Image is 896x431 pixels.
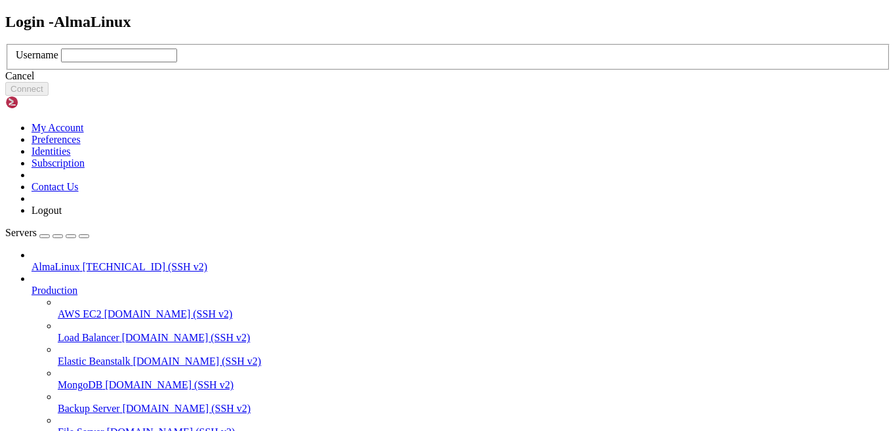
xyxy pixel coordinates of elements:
[31,205,62,216] a: Logout
[58,356,891,367] a: Elastic Beanstalk [DOMAIN_NAME] (SSH v2)
[58,344,891,367] li: Elastic Beanstalk [DOMAIN_NAME] (SSH v2)
[31,249,891,273] li: AlmaLinux [TECHNICAL_ID] (SSH v2)
[31,146,71,157] a: Identities
[31,261,891,273] a: AlmaLinux [TECHNICAL_ID] (SSH v2)
[5,5,727,16] x-row: Connecting [TECHNICAL_ID]...
[5,82,49,96] button: Connect
[133,356,262,367] span: [DOMAIN_NAME] (SSH v2)
[83,261,207,272] span: [TECHNICAL_ID] (SSH v2)
[5,227,89,238] a: Servers
[31,285,77,296] span: Production
[16,49,58,60] label: Username
[31,122,84,133] a: My Account
[58,320,891,344] li: Load Balancer [DOMAIN_NAME] (SSH v2)
[58,332,119,343] span: Load Balancer
[104,308,233,319] span: [DOMAIN_NAME] (SSH v2)
[31,134,81,145] a: Preferences
[105,379,234,390] span: [DOMAIN_NAME] (SSH v2)
[58,403,120,414] span: Backup Server
[31,285,891,297] a: Production
[31,181,79,192] a: Contact Us
[31,157,85,169] a: Subscription
[58,297,891,320] li: AWS EC2 [DOMAIN_NAME] (SSH v2)
[58,367,891,391] li: MongoDB [DOMAIN_NAME] (SSH v2)
[5,70,891,82] div: Cancel
[31,261,80,272] span: AlmaLinux
[58,379,102,390] span: MongoDB
[5,96,81,109] img: Shellngn
[58,403,891,415] a: Backup Server [DOMAIN_NAME] (SSH v2)
[58,332,891,344] a: Load Balancer [DOMAIN_NAME] (SSH v2)
[122,332,251,343] span: [DOMAIN_NAME] (SSH v2)
[58,356,131,367] span: Elastic Beanstalk
[5,227,37,238] span: Servers
[58,391,891,415] li: Backup Server [DOMAIN_NAME] (SSH v2)
[123,403,251,414] span: [DOMAIN_NAME] (SSH v2)
[5,16,10,28] div: (0, 1)
[58,308,102,319] span: AWS EC2
[58,308,891,320] a: AWS EC2 [DOMAIN_NAME] (SSH v2)
[5,13,891,31] h2: Login - AlmaLinux
[58,379,891,391] a: MongoDB [DOMAIN_NAME] (SSH v2)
